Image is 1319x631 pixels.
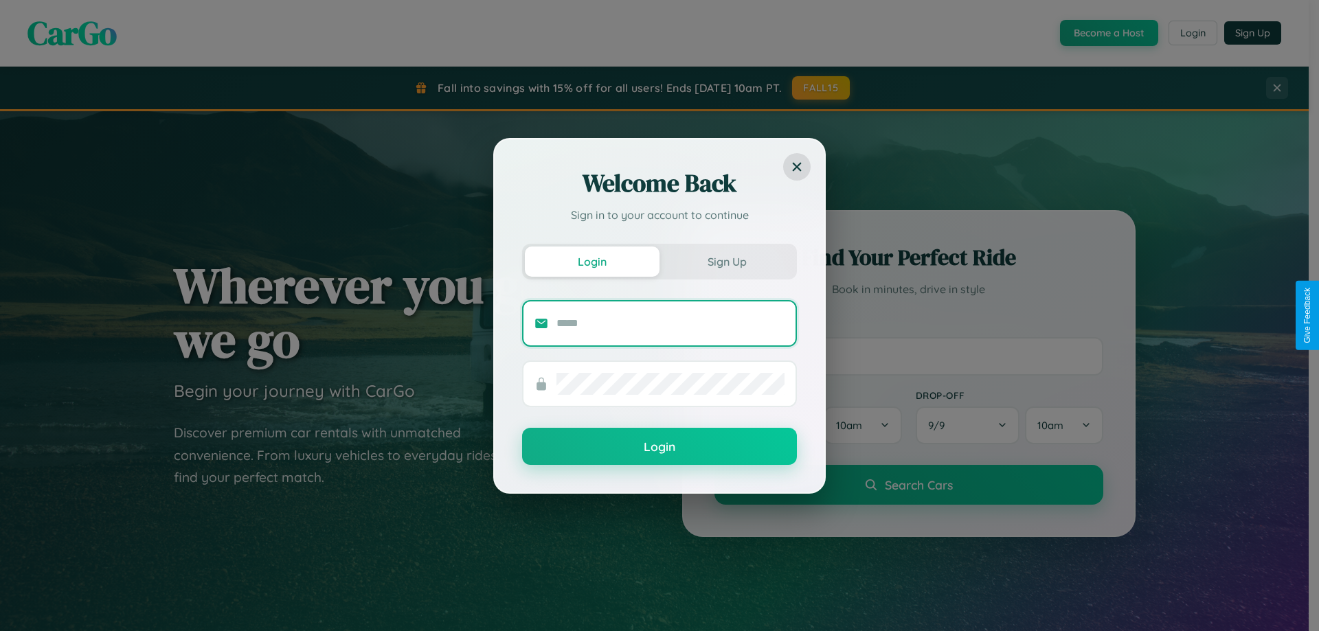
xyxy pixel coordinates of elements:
[659,246,794,277] button: Sign Up
[522,207,797,223] p: Sign in to your account to continue
[525,246,659,277] button: Login
[522,167,797,200] h2: Welcome Back
[522,428,797,465] button: Login
[1303,288,1312,343] div: Give Feedback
